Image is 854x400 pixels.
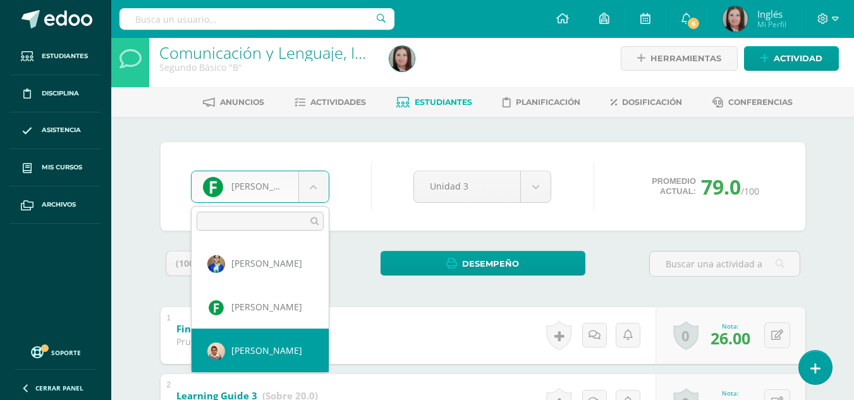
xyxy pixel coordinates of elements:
img: 2b0b04122c03e6e68db4cb03e11d52c0.png [207,342,225,360]
img: cb94423a695317aabd673d9583b5c8b4.png [207,299,225,317]
img: 6c994c70cfa6daede8b37a3f5f571372.png [207,255,225,273]
span: [PERSON_NAME] [231,344,302,356]
span: [PERSON_NAME] [231,257,302,269]
span: [PERSON_NAME] [231,301,302,313]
